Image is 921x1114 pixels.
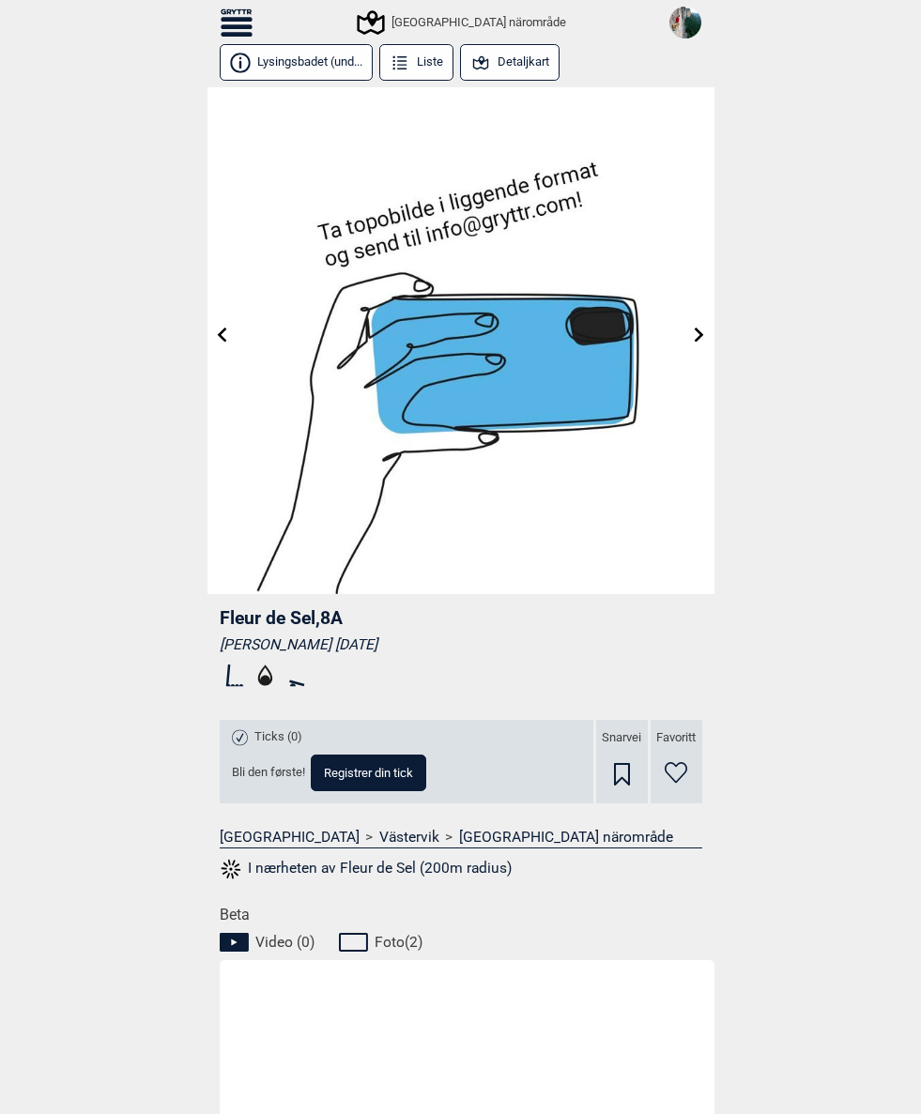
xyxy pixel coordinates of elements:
button: Lysingsbadet (und... [220,44,374,81]
nav: > > [220,828,702,847]
a: Västervik [379,828,439,847]
div: Snarvei [596,720,648,803]
span: Bli den første! [232,765,305,781]
div: [GEOGRAPHIC_DATA] närområde [360,11,566,34]
button: I nærheten av Fleur de Sel (200m radius) [220,857,513,881]
span: Fleur de Sel , 8A [220,607,343,629]
button: Detaljkart [460,44,560,81]
span: Foto ( 2 ) [375,933,422,952]
span: Ticks (0) [254,729,302,745]
a: [GEOGRAPHIC_DATA] [220,828,360,847]
span: Video ( 0 ) [255,933,315,952]
button: Registrer din tick [311,755,426,791]
span: Favoritt [656,730,696,746]
span: Registrer din tick [324,767,413,779]
img: FB IMG 1628411478605 [669,7,701,38]
a: [GEOGRAPHIC_DATA] närområde [459,828,673,847]
button: Liste [379,44,454,81]
div: [PERSON_NAME] [DATE] [220,635,702,654]
img: Bilde Mangler [207,87,714,594]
